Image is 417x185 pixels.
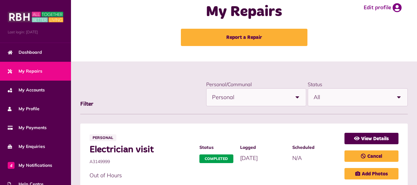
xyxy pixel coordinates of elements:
[240,154,258,162] span: [DATE]
[292,154,302,162] span: N/A
[90,134,116,141] span: Personal
[8,49,42,56] span: Dashboard
[206,81,252,87] label: Personal/Communal
[240,144,286,151] span: Logged
[199,154,233,163] span: Completed
[199,144,234,151] span: Status
[344,168,398,179] a: Add Photos
[8,87,45,93] span: My Accounts
[344,133,398,144] a: View Details
[8,29,63,35] span: Last login: [DATE]
[8,106,40,112] span: My Profile
[164,3,324,21] h1: My Repairs
[8,124,47,131] span: My Payments
[8,162,52,169] span: My Notifications
[90,171,338,179] p: Out of Hours
[8,162,15,169] span: 4
[8,11,63,23] img: MyRBH
[8,143,45,150] span: My Enquiries
[292,144,338,151] span: Scheduled
[8,68,42,74] span: My Repairs
[364,3,402,12] a: Edit profile
[90,158,193,165] span: A3149999
[212,89,289,106] span: Personal
[90,144,193,155] span: Electrician visit
[80,101,93,107] span: Filter
[314,89,390,106] span: All
[181,29,307,46] a: Report a Repair
[308,81,322,87] label: Status
[344,150,398,162] a: Cancel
